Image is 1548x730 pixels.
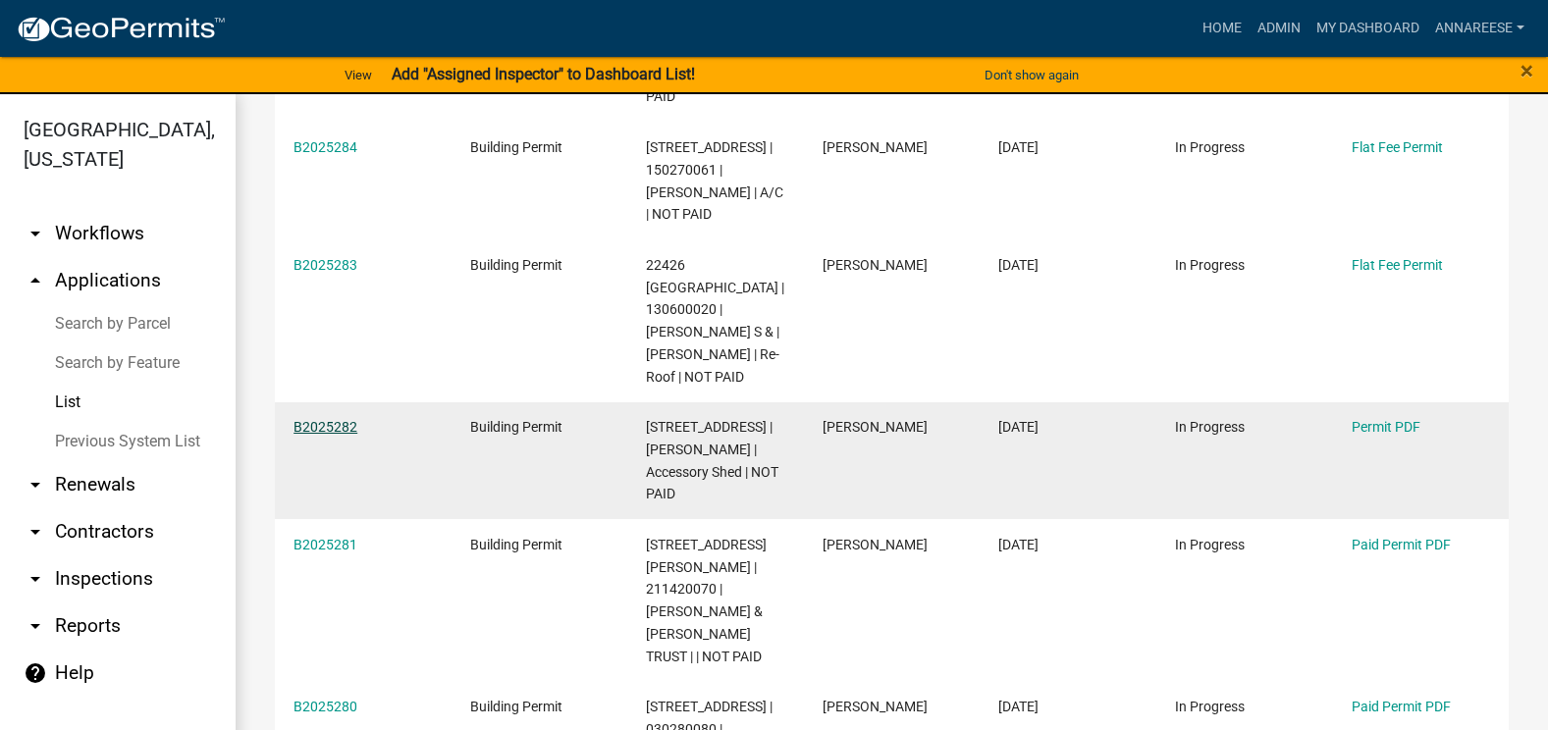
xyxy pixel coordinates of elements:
[24,222,47,245] i: arrow_drop_down
[24,520,47,544] i: arrow_drop_down
[823,699,928,714] span: Dan Bakken
[998,537,1039,552] span: 08/18/2025
[646,537,767,664] span: 123 WILSON ST | 211420070 | BUTE,JAMES L & MARGARET TRUST | | NOT PAID
[1175,419,1245,435] span: In Progress
[294,139,357,155] a: B2025284
[294,537,357,552] a: B2025281
[1175,699,1245,714] span: In Progress
[998,257,1039,273] span: 08/19/2025
[977,59,1087,91] button: Don't show again
[823,257,928,273] span: Gina Gullickson
[470,257,562,273] span: Building Permit
[470,537,562,552] span: Building Permit
[1175,139,1245,155] span: In Progress
[1352,257,1443,273] a: Flat Fee Permit
[470,419,562,435] span: Building Permit
[24,269,47,292] i: arrow_drop_up
[392,65,695,83] strong: Add "Assigned Inspector" to Dashboard List!
[470,139,562,155] span: Building Permit
[337,59,380,91] a: View
[1521,57,1533,84] span: ×
[1308,10,1427,47] a: My Dashboard
[1521,59,1533,82] button: Close
[24,567,47,591] i: arrow_drop_down
[998,699,1039,714] span: 08/18/2025
[1427,10,1532,47] a: annareese
[823,419,928,435] span: Steve Thisius
[294,257,357,273] a: B2025283
[1175,537,1245,552] span: In Progress
[998,419,1039,435] span: 08/19/2025
[1250,10,1308,47] a: Admin
[24,661,47,685] i: help
[470,699,562,714] span: Building Permit
[1352,139,1443,155] a: Flat Fee Permit
[24,473,47,496] i: arrow_drop_down
[294,419,357,435] a: B2025282
[646,139,783,222] span: 23371 650TH AVE | 150270061 | JOHNSON,CANDY C | A/C | NOT PAID
[823,537,928,552] span: Jeff Larson
[1352,699,1451,714] a: Paid Permit PDF
[1195,10,1250,47] a: Home
[1352,537,1451,552] a: Paid Permit PDF
[1352,419,1420,435] a: Permit PDF
[646,257,784,385] span: 22426 733RD AVE | 130600020 | MCDONALD,TAMMY S & | BETTY RANDALS | Re-Roof | NOT PAID
[823,139,928,155] span: Gina Gullickson
[1175,257,1245,273] span: In Progress
[24,614,47,638] i: arrow_drop_down
[998,139,1039,155] span: 08/19/2025
[294,699,357,714] a: B2025280
[646,419,778,501] span: 27663 770TH AVE | 130030020 | THISIUS,STEVEN D | Accessory Shed | NOT PAID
